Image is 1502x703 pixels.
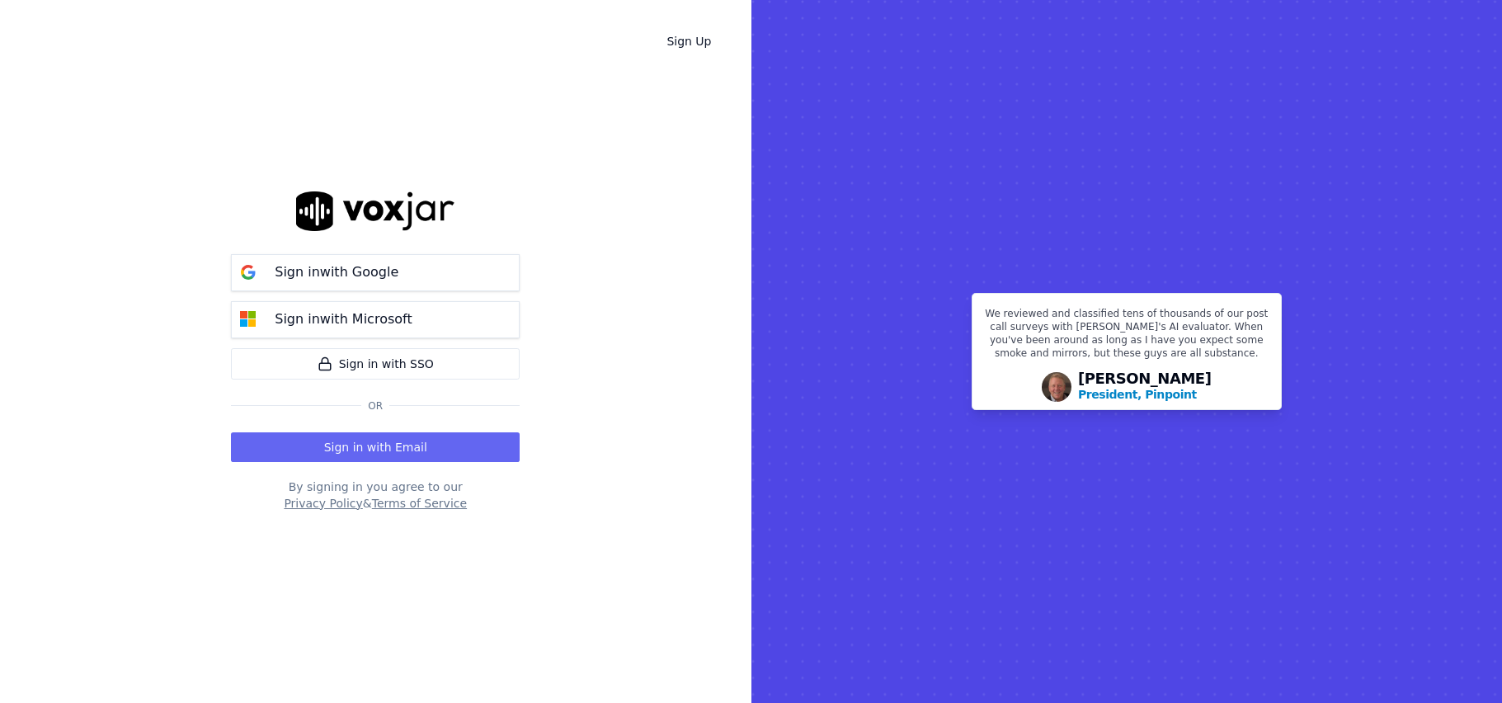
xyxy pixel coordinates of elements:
button: Sign inwith Google [231,254,520,291]
img: google Sign in button [232,256,265,289]
img: microsoft Sign in button [232,303,265,336]
img: logo [296,191,454,230]
img: Avatar [1042,372,1071,402]
a: Sign in with SSO [231,348,520,380]
p: President, Pinpoint [1078,386,1197,403]
div: By signing in you agree to our & [231,479,520,512]
div: [PERSON_NAME] [1078,371,1212,403]
button: Sign in with Email [231,432,520,462]
span: Or [361,399,389,413]
p: Sign in with Microsoft [275,309,412,329]
button: Sign inwith Microsoft [231,301,520,338]
p: Sign in with Google [275,262,398,282]
button: Terms of Service [372,495,467,512]
a: Sign Up [653,26,724,56]
p: We reviewed and classified tens of thousands of our post call surveys with [PERSON_NAME]'s AI eva... [982,307,1271,366]
button: Privacy Policy [284,495,362,512]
